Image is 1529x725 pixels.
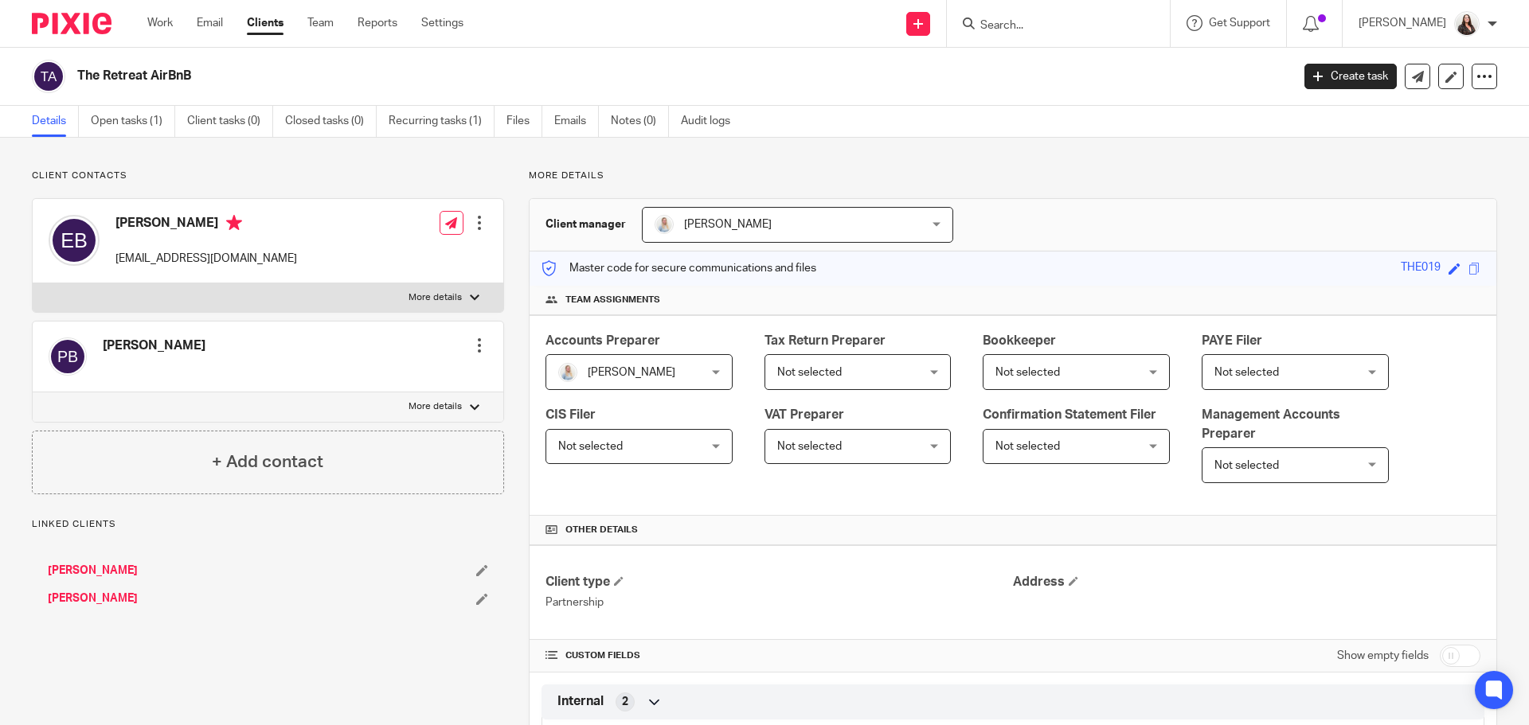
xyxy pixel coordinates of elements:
a: Files [506,106,542,137]
a: Reports [358,15,397,31]
span: Accounts Preparer [546,334,660,347]
img: 2022.jpg [1454,11,1480,37]
a: Clients [247,15,284,31]
p: Partnership [546,594,1013,610]
span: Not selected [995,367,1060,378]
span: Confirmation Statement Filer [983,408,1156,421]
a: Closed tasks (0) [285,106,377,137]
img: MC_T&CO_Headshots-25.jpg [655,215,674,234]
a: Notes (0) [611,106,669,137]
img: svg%3E [49,215,100,266]
label: Show empty fields [1337,648,1429,664]
span: Bookkeeper [983,334,1056,347]
span: Tax Return Preparer [764,334,886,347]
p: Linked clients [32,518,504,531]
a: Work [147,15,173,31]
a: Open tasks (1) [91,106,175,137]
a: Team [307,15,334,31]
a: Details [32,106,79,137]
a: Audit logs [681,106,742,137]
span: [PERSON_NAME] [588,367,675,378]
span: Not selected [558,441,623,452]
span: Team assignments [565,294,660,306]
h4: Client type [546,574,1013,591]
span: 2 [622,694,628,710]
img: svg%3E [32,60,65,93]
span: Internal [557,693,604,710]
a: Recurring tasks (1) [389,106,495,137]
p: [EMAIL_ADDRESS][DOMAIN_NAME] [115,251,297,267]
a: Create task [1304,64,1397,89]
span: VAT Preparer [764,408,844,421]
span: Other details [565,524,638,536]
input: Search [979,19,1122,33]
span: CIS Filer [546,408,596,421]
a: Settings [421,15,463,31]
p: More details [409,400,462,413]
img: svg%3E [49,337,87,376]
a: Email [197,15,223,31]
span: Not selected [777,441,842,452]
a: Client tasks (0) [187,106,273,137]
div: THE019 [1401,259,1441,278]
img: Pixie [32,13,111,34]
span: Not selected [995,441,1060,452]
span: PAYE Filer [1202,334,1262,347]
p: [PERSON_NAME] [1359,15,1446,31]
span: Not selected [777,367,842,378]
h4: CUSTOM FIELDS [546,649,1013,662]
img: MC_T&CO_Headshots-25.jpg [558,363,577,382]
p: More details [529,170,1497,182]
span: Management Accounts Preparer [1202,408,1340,439]
h4: + Add contact [212,450,323,474]
h4: [PERSON_NAME] [115,215,297,235]
a: [PERSON_NAME] [48,591,138,606]
span: [PERSON_NAME] [684,219,772,230]
h2: The Retreat AirBnB [77,68,1040,84]
p: Client contacts [32,170,504,182]
a: [PERSON_NAME] [48,563,138,579]
h3: Client manager [546,216,626,232]
h4: Address [1013,574,1480,591]
span: Get Support [1209,18,1270,29]
p: Master code for secure communications and files [542,260,816,276]
i: Primary [226,215,242,231]
h4: [PERSON_NAME] [103,337,205,354]
p: More details [409,291,462,304]
a: Emails [554,106,599,137]
span: Not selected [1214,460,1279,471]
span: Not selected [1214,367,1279,378]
